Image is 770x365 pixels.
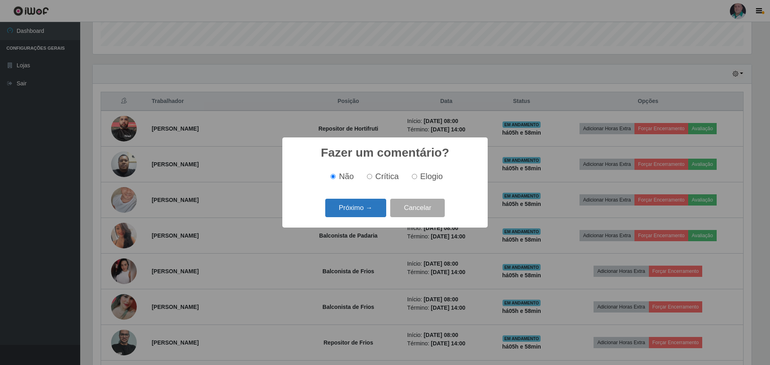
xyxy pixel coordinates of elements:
input: Elogio [412,174,417,179]
button: Cancelar [390,199,445,218]
input: Não [330,174,336,179]
input: Crítica [367,174,372,179]
span: Elogio [420,172,443,181]
span: Não [339,172,354,181]
h2: Fazer um comentário? [321,145,449,160]
button: Próximo → [325,199,386,218]
span: Crítica [375,172,399,181]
